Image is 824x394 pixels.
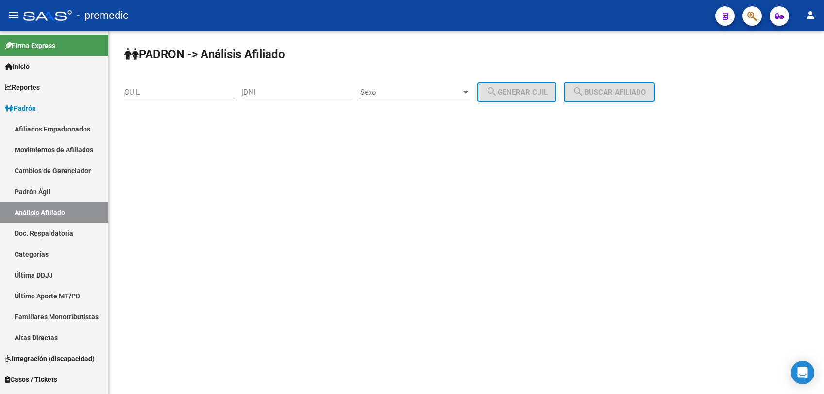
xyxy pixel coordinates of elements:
button: Generar CUIL [477,82,556,102]
span: Inicio [5,61,30,72]
mat-icon: search [572,86,584,98]
span: Reportes [5,82,40,93]
button: Buscar afiliado [564,82,655,102]
mat-icon: menu [8,9,19,21]
span: Buscar afiliado [572,88,646,97]
span: Casos / Tickets [5,374,57,385]
div: | [241,88,564,97]
span: - premedic [77,5,129,26]
mat-icon: person [805,9,816,21]
span: Firma Express [5,40,55,51]
div: Open Intercom Messenger [791,361,814,384]
span: Sexo [360,88,461,97]
span: Padrón [5,103,36,114]
span: Generar CUIL [486,88,548,97]
strong: PADRON -> Análisis Afiliado [124,48,285,61]
span: Integración (discapacidad) [5,353,95,364]
mat-icon: search [486,86,498,98]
